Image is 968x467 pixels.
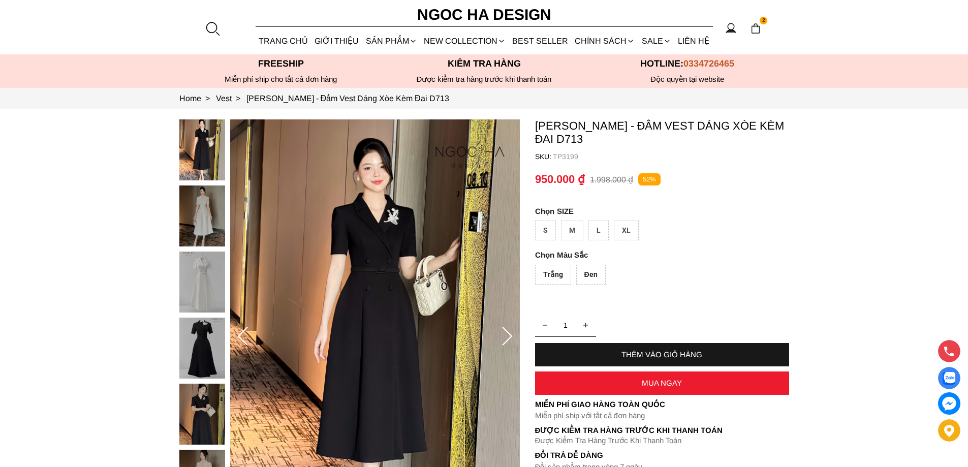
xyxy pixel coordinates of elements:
[576,265,606,285] div: Đen
[535,379,789,387] div: MUA NGAY
[179,119,225,180] img: Irene Dress - Đầm Vest Dáng Xòe Kèm Đai D713_mini_0
[535,436,789,445] p: Được Kiểm Tra Hàng Trước Khi Thanh Toán
[938,392,960,415] a: messenger
[588,221,609,240] div: L
[246,94,449,103] a: Link to Irene Dress - Đầm Vest Dáng Xòe Kèm Đai D713
[383,75,586,84] p: Được kiểm tra hàng trước khi thanh toán
[590,175,633,184] p: 1.998.000 ₫
[256,27,311,54] a: TRANG CHỦ
[535,152,553,161] h6: SKU:
[509,27,572,54] a: BEST SELLER
[553,152,789,161] p: TP3199
[535,173,585,186] p: 950.000 ₫
[535,119,789,146] p: [PERSON_NAME] - Đầm Vest Dáng Xòe Kèm Đai D713
[362,27,420,54] div: SẢN PHẨM
[535,207,789,215] p: SIZE
[943,372,955,385] img: Display image
[586,58,789,69] p: Hotline:
[572,27,638,54] div: Chính sách
[179,252,225,313] img: Irene Dress - Đầm Vest Dáng Xòe Kèm Đai D713_mini_2
[179,58,383,69] p: Freeship
[674,27,712,54] a: LIÊN HỆ
[535,315,596,335] input: Quantity input
[638,173,661,186] p: 52%
[535,426,789,435] p: Được Kiểm Tra Hàng Trước Khi Thanh Toán
[586,75,789,84] h6: Độc quyền tại website
[535,265,571,285] div: Trắng
[179,185,225,246] img: Irene Dress - Đầm Vest Dáng Xòe Kèm Đai D713_mini_1
[201,94,214,103] span: >
[216,94,246,103] a: Link to Vest
[420,27,509,54] a: NEW COLLECTION
[179,94,216,103] a: Link to Home
[232,94,244,103] span: >
[448,58,521,69] font: Kiểm tra hàng
[535,411,645,420] font: Miễn phí ship với tất cả đơn hàng
[535,221,556,240] div: S
[938,367,960,389] a: Display image
[760,17,768,25] span: 2
[535,251,761,260] p: Màu Sắc
[614,221,639,240] div: XL
[750,23,761,34] img: img-CART-ICON-ksit0nf1
[561,221,583,240] div: M
[408,3,560,27] a: Ngoc Ha Design
[638,27,674,54] a: SALE
[535,451,789,459] h6: Đổi trả dễ dàng
[179,318,225,379] img: Irene Dress - Đầm Vest Dáng Xòe Kèm Đai D713_mini_3
[179,75,383,84] div: Miễn phí ship cho tất cả đơn hàng
[535,400,665,409] font: Miễn phí giao hàng toàn quốc
[535,350,789,359] div: THÊM VÀO GIỎ HÀNG
[683,58,734,69] span: 0334726465
[179,384,225,445] img: Irene Dress - Đầm Vest Dáng Xòe Kèm Đai D713_mini_4
[311,27,362,54] a: GIỚI THIỆU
